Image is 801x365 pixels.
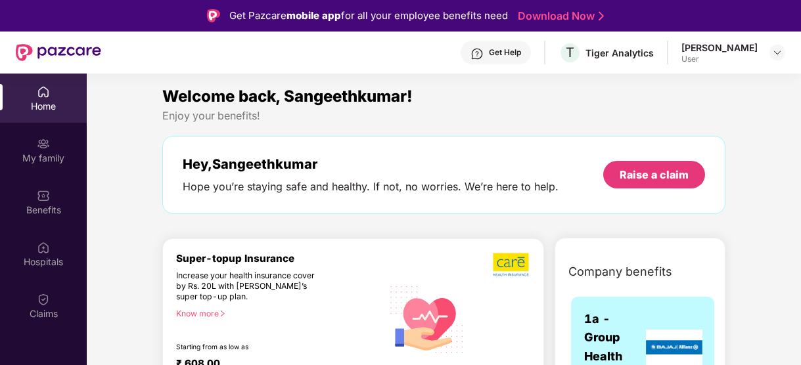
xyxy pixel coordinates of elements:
img: svg+xml;base64,PHN2ZyBpZD0iSG9tZSIgeG1sbnM9Imh0dHA6Ly93d3cudzMub3JnLzIwMDAvc3ZnIiB3aWR0aD0iMjAiIG... [37,85,50,98]
div: Tiger Analytics [585,47,654,59]
img: Logo [207,9,220,22]
img: svg+xml;base64,PHN2ZyB4bWxucz0iaHR0cDovL3d3dy53My5vcmcvMjAwMC9zdmciIHhtbG5zOnhsaW5rPSJodHRwOi8vd3... [383,274,472,364]
img: svg+xml;base64,PHN2ZyBpZD0iSG9zcGl0YWxzIiB4bWxucz0iaHR0cDovL3d3dy53My5vcmcvMjAwMC9zdmciIHdpZHRoPS... [37,241,50,254]
img: svg+xml;base64,PHN2ZyBpZD0iQmVuZWZpdHMiIHhtbG5zPSJodHRwOi8vd3d3LnczLm9yZy8yMDAwL3N2ZyIgd2lkdGg9Ij... [37,189,50,202]
span: Welcome back, Sangeethkumar! [162,87,413,106]
img: Stroke [599,9,604,23]
strong: mobile app [286,9,341,22]
div: Raise a claim [620,167,689,182]
img: insurerLogo [646,330,702,365]
span: Company benefits [568,263,672,281]
div: Enjoy your benefits! [162,109,725,123]
span: right [219,310,226,317]
div: Hey, Sangeethkumar [183,156,559,172]
div: [PERSON_NAME] [681,41,758,54]
img: svg+xml;base64,PHN2ZyBpZD0iRHJvcGRvd24tMzJ4MzIiIHhtbG5zPSJodHRwOi8vd3d3LnczLm9yZy8yMDAwL3N2ZyIgd2... [772,47,783,58]
img: svg+xml;base64,PHN2ZyBpZD0iSGVscC0zMngzMiIgeG1sbnM9Imh0dHA6Ly93d3cudzMub3JnLzIwMDAvc3ZnIiB3aWR0aD... [470,47,484,60]
img: svg+xml;base64,PHN2ZyBpZD0iQ2xhaW0iIHhtbG5zPSJodHRwOi8vd3d3LnczLm9yZy8yMDAwL3N2ZyIgd2lkdGg9IjIwIi... [37,293,50,306]
div: Super-topup Insurance [176,252,383,265]
img: b5dec4f62d2307b9de63beb79f102df3.png [493,252,530,277]
a: Download Now [518,9,600,23]
div: Know more [176,309,375,318]
div: User [681,54,758,64]
div: Increase your health insurance cover by Rs. 20L with [PERSON_NAME]’s super top-up plan. [176,270,326,303]
div: Get Help [489,47,521,58]
div: Starting from as low as [176,343,327,352]
div: Get Pazcare for all your employee benefits need [229,8,508,24]
img: svg+xml;base64,PHN2ZyB3aWR0aD0iMjAiIGhlaWdodD0iMjAiIHZpZXdCb3g9IjAgMCAyMCAyMCIgZmlsbD0ibm9uZSIgeG... [37,137,50,150]
div: Hope you’re staying safe and healthy. If not, no worries. We’re here to help. [183,180,559,194]
span: T [566,45,574,60]
img: New Pazcare Logo [16,44,101,61]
